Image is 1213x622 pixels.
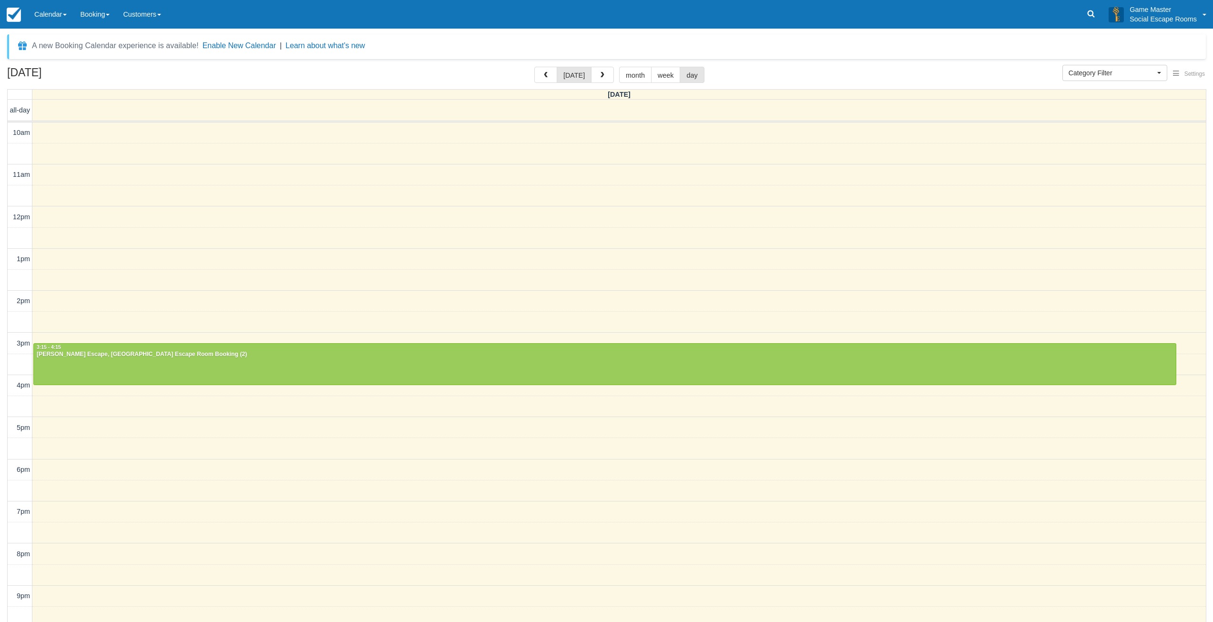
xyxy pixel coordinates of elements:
span: 10am [13,129,30,136]
button: day [680,67,704,83]
button: Settings [1167,67,1211,81]
span: 3:15 - 4:15 [37,345,61,350]
span: 7pm [17,508,30,515]
button: [DATE] [557,67,591,83]
button: week [651,67,681,83]
span: 4pm [17,381,30,389]
div: [PERSON_NAME] Escape, [GEOGRAPHIC_DATA] Escape Room Booking (2) [36,351,1173,358]
button: Category Filter [1062,65,1167,81]
span: 6pm [17,466,30,473]
span: [DATE] [608,91,631,98]
span: 12pm [13,213,30,221]
a: Learn about what's new [285,41,365,50]
span: | [280,41,282,50]
span: 8pm [17,550,30,558]
span: 5pm [17,424,30,431]
h2: [DATE] [7,67,128,84]
span: 3pm [17,339,30,347]
button: Enable New Calendar [203,41,276,51]
img: checkfront-main-nav-mini-logo.png [7,8,21,22]
p: Game Master [1130,5,1197,14]
button: month [619,67,652,83]
a: 3:15 - 4:15[PERSON_NAME] Escape, [GEOGRAPHIC_DATA] Escape Room Booking (2) [33,343,1176,385]
span: all-day [10,106,30,114]
span: 11am [13,171,30,178]
span: Settings [1184,71,1205,77]
p: Social Escape Rooms [1130,14,1197,24]
img: A3 [1109,7,1124,22]
span: 9pm [17,592,30,600]
span: 2pm [17,297,30,305]
div: A new Booking Calendar experience is available! [32,40,199,51]
span: 1pm [17,255,30,263]
span: Category Filter [1069,68,1155,78]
